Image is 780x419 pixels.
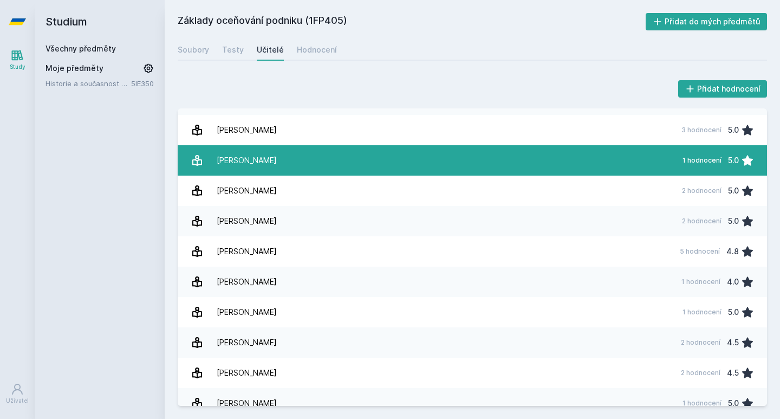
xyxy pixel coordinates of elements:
[682,308,721,317] div: 1 hodnocení
[680,247,720,256] div: 5 hodnocení
[217,362,277,384] div: [PERSON_NAME]
[681,278,720,286] div: 1 hodnocení
[217,180,277,202] div: [PERSON_NAME]
[217,210,277,232] div: [PERSON_NAME]
[727,362,739,384] div: 4.5
[217,332,277,353] div: [PERSON_NAME]
[681,369,720,377] div: 2 hodnocení
[178,145,767,176] a: [PERSON_NAME] 1 hodnocení 5.0
[646,13,768,30] button: Přidat do mých předmětů
[682,186,721,195] div: 2 hodnocení
[178,236,767,267] a: [PERSON_NAME] 5 hodnocení 4.8
[178,115,767,145] a: [PERSON_NAME] 3 hodnocení 5.0
[45,78,131,89] a: Historie a současnost automobilového průmyslu
[10,63,25,71] div: Study
[217,271,277,293] div: [PERSON_NAME]
[178,267,767,297] a: [PERSON_NAME] 1 hodnocení 4.0
[682,399,721,408] div: 1 hodnocení
[728,119,739,141] div: 5.0
[681,338,720,347] div: 2 hodnocení
[257,39,284,61] a: Učitelé
[217,150,277,171] div: [PERSON_NAME]
[178,44,209,55] div: Soubory
[178,327,767,358] a: [PERSON_NAME] 2 hodnocení 4.5
[728,150,739,171] div: 5.0
[297,44,337,55] div: Hodnocení
[178,39,209,61] a: Soubory
[2,43,32,76] a: Study
[222,44,244,55] div: Testy
[222,39,244,61] a: Testy
[131,79,154,88] a: 5IE350
[681,126,721,134] div: 3 hodnocení
[217,119,277,141] div: [PERSON_NAME]
[682,156,721,165] div: 1 hodnocení
[728,392,739,414] div: 5.0
[217,301,277,323] div: [PERSON_NAME]
[727,332,739,353] div: 4.5
[6,397,29,405] div: Uživatel
[217,241,277,262] div: [PERSON_NAME]
[45,63,103,74] span: Moje předměty
[178,297,767,327] a: [PERSON_NAME] 1 hodnocení 5.0
[45,44,116,53] a: Všechny předměty
[728,301,739,323] div: 5.0
[257,44,284,55] div: Učitelé
[178,176,767,206] a: [PERSON_NAME] 2 hodnocení 5.0
[2,377,32,410] a: Uživatel
[178,358,767,388] a: [PERSON_NAME] 2 hodnocení 4.5
[297,39,337,61] a: Hodnocení
[217,392,277,414] div: [PERSON_NAME]
[728,210,739,232] div: 5.0
[178,206,767,236] a: [PERSON_NAME] 2 hodnocení 5.0
[727,271,739,293] div: 4.0
[728,180,739,202] div: 5.0
[678,80,768,98] button: Přidat hodnocení
[726,241,739,262] div: 4.8
[178,388,767,418] a: [PERSON_NAME] 1 hodnocení 5.0
[682,217,721,225] div: 2 hodnocení
[178,13,646,30] h2: Základy oceňování podniku (1FP405)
